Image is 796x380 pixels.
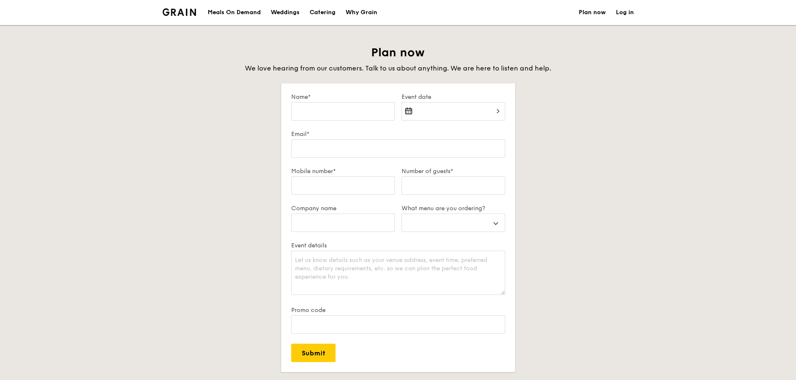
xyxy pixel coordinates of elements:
[291,307,505,314] label: Promo code
[291,205,395,212] label: Company name
[402,168,505,175] label: Number of guests*
[371,45,425,60] span: Plan now
[245,64,551,72] span: We love hearing from our customers. Talk to us about anything. We are here to listen and help.
[291,131,505,138] label: Email*
[291,242,505,249] label: Event details
[291,93,395,101] label: Name*
[402,205,505,212] label: What menu are you ordering?
[402,93,505,101] label: Event date
[163,8,196,16] img: Grain
[163,8,196,16] a: Logotype
[291,168,395,175] label: Mobile number*
[291,251,505,295] textarea: Let us know details such as your venue address, event time, preferred menu, dietary requirements,...
[291,344,336,362] input: Submit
